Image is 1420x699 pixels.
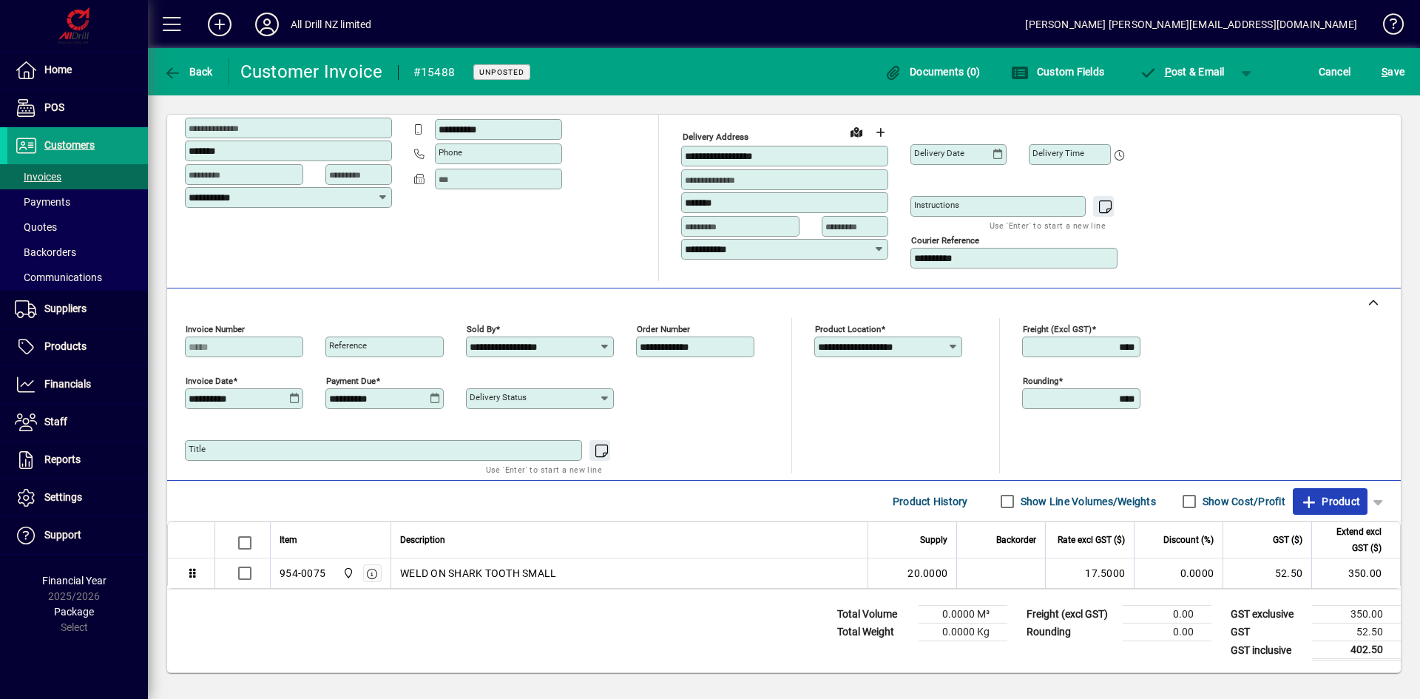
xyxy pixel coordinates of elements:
[439,147,462,158] mat-label: Phone
[413,61,456,84] div: #15488
[479,67,524,77] span: Unposted
[907,566,947,581] span: 20.0000
[1315,58,1355,85] button: Cancel
[42,575,106,587] span: Financial Year
[196,11,243,38] button: Add
[7,328,148,365] a: Products
[7,291,148,328] a: Suppliers
[911,235,979,246] mat-label: Courier Reference
[1025,13,1357,36] div: [PERSON_NAME] [PERSON_NAME][EMAIL_ADDRESS][DOMAIN_NAME]
[1123,606,1211,624] td: 0.00
[885,66,981,78] span: Documents (0)
[637,324,690,334] mat-label: Order number
[887,488,974,515] button: Product History
[189,444,206,454] mat-label: Title
[1223,641,1312,660] td: GST inclusive
[1223,624,1312,641] td: GST
[470,392,527,402] mat-label: Delivery status
[7,90,148,126] a: POS
[186,376,233,386] mat-label: Invoice date
[1200,494,1285,509] label: Show Cost/Profit
[44,453,81,465] span: Reports
[467,324,496,334] mat-label: Sold by
[1011,66,1104,78] span: Custom Fields
[1311,558,1400,588] td: 350.00
[815,324,881,334] mat-label: Product location
[1300,490,1360,513] span: Product
[15,221,57,233] span: Quotes
[44,340,87,352] span: Products
[44,101,64,113] span: POS
[186,324,245,334] mat-label: Invoice number
[914,200,959,210] mat-label: Instructions
[996,532,1036,548] span: Backorder
[486,461,602,478] mat-hint: Use 'Enter' to start a new line
[44,529,81,541] span: Support
[44,416,67,428] span: Staff
[1319,60,1351,84] span: Cancel
[280,566,325,581] div: 954-0075
[1321,524,1382,556] span: Extend excl GST ($)
[1312,641,1401,660] td: 402.50
[54,606,94,618] span: Package
[44,139,95,151] span: Customers
[1007,58,1108,85] button: Custom Fields
[329,340,367,351] mat-label: Reference
[163,66,213,78] span: Back
[920,532,947,548] span: Supply
[1023,324,1092,334] mat-label: Freight (excl GST)
[1134,558,1223,588] td: 0.0000
[868,121,892,144] button: Choose address
[44,491,82,503] span: Settings
[400,532,445,548] span: Description
[148,58,229,85] app-page-header-button: Back
[7,479,148,516] a: Settings
[400,566,556,581] span: WELD ON SHARK TOOTH SMALL
[919,624,1007,641] td: 0.0000 Kg
[15,196,70,208] span: Payments
[15,271,102,283] span: Communications
[1019,624,1123,641] td: Rounding
[7,215,148,240] a: Quotes
[1032,148,1084,158] mat-label: Delivery time
[830,606,919,624] td: Total Volume
[830,624,919,641] td: Total Weight
[326,376,376,386] mat-label: Payment due
[1293,488,1367,515] button: Product
[1139,66,1225,78] span: ost & Email
[15,171,61,183] span: Invoices
[1312,606,1401,624] td: 350.00
[1019,606,1123,624] td: Freight (excl GST)
[339,565,356,581] span: All Drill NZ Limited
[7,164,148,189] a: Invoices
[1378,58,1408,85] button: Save
[1123,624,1211,641] td: 0.00
[7,442,148,479] a: Reports
[1223,606,1312,624] td: GST exclusive
[881,58,984,85] button: Documents (0)
[7,240,148,265] a: Backorders
[1132,58,1232,85] button: Post & Email
[1023,376,1058,386] mat-label: Rounding
[280,532,297,548] span: Item
[1018,494,1156,509] label: Show Line Volumes/Weights
[240,60,383,84] div: Customer Invoice
[1223,558,1311,588] td: 52.50
[1372,3,1402,51] a: Knowledge Base
[291,13,372,36] div: All Drill NZ limited
[44,378,91,390] span: Financials
[7,517,148,554] a: Support
[7,265,148,290] a: Communications
[1165,66,1171,78] span: P
[893,490,968,513] span: Product History
[7,189,148,215] a: Payments
[990,217,1106,234] mat-hint: Use 'Enter' to start a new line
[44,303,87,314] span: Suppliers
[1382,60,1404,84] span: ave
[1273,532,1302,548] span: GST ($)
[44,64,72,75] span: Home
[1163,532,1214,548] span: Discount (%)
[919,606,1007,624] td: 0.0000 M³
[7,366,148,403] a: Financials
[7,52,148,89] a: Home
